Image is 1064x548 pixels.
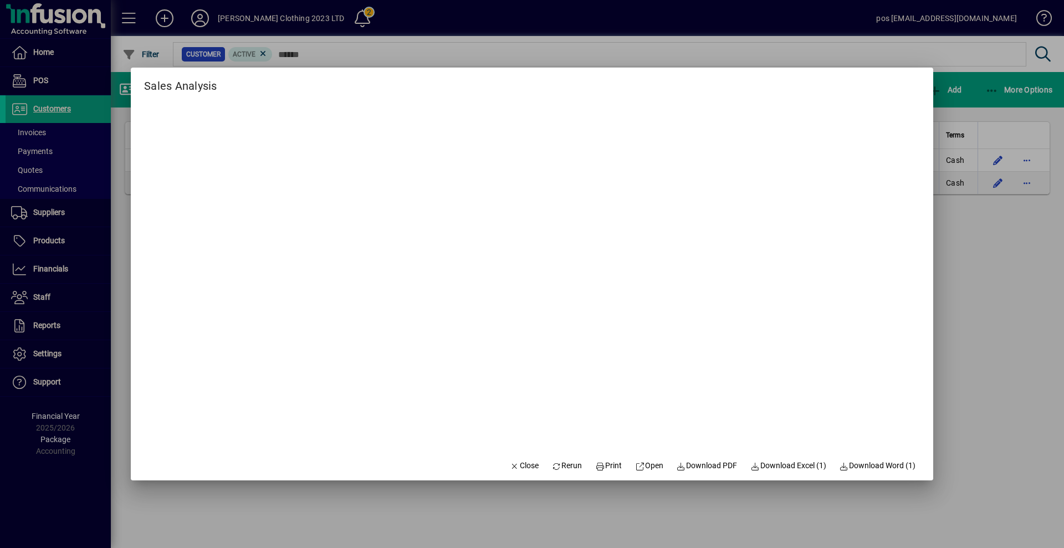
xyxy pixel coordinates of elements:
[591,456,626,476] button: Print
[672,456,742,476] a: Download PDF
[677,460,738,472] span: Download PDF
[840,460,916,472] span: Download Word (1)
[750,460,826,472] span: Download Excel (1)
[635,460,663,472] span: Open
[505,456,543,476] button: Close
[835,456,920,476] button: Download Word (1)
[746,456,831,476] button: Download Excel (1)
[631,456,668,476] a: Open
[131,68,231,95] h2: Sales Analysis
[510,460,539,472] span: Close
[552,460,582,472] span: Rerun
[595,460,622,472] span: Print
